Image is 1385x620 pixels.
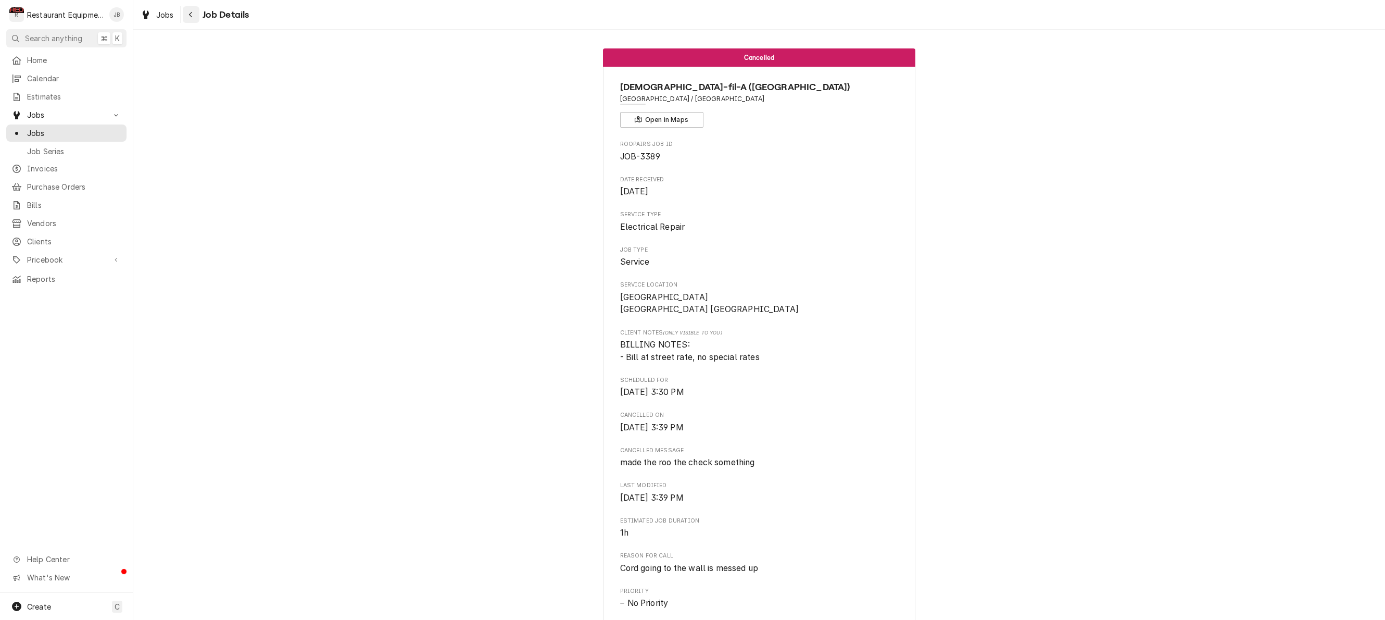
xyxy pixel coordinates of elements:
[620,517,899,525] span: Estimated Job Duration
[6,29,127,47] button: Search anything⌘K
[109,7,124,22] div: Jaired Brunty's Avatar
[620,457,755,467] span: made the roo the check something
[620,291,899,316] span: Service Location
[27,181,121,192] span: Purchase Orders
[744,54,774,61] span: Cancelled
[620,447,899,455] span: Cancelled Message
[603,48,915,67] div: Status
[620,563,759,573] span: Cord going to the wall is messed up
[27,236,121,247] span: Clients
[27,274,121,284] span: Reports
[620,176,899,198] div: Date Received
[620,492,899,504] span: Last Modified
[620,329,899,364] div: [object Object]
[620,421,899,434] span: Cancelled On
[27,218,121,229] span: Vendors
[620,152,660,162] span: JOB-3389
[6,233,127,250] a: Clients
[620,257,650,267] span: Service
[620,552,899,574] div: Reason For Call
[620,187,649,196] span: [DATE]
[620,411,899,419] span: Cancelled On
[620,562,899,575] span: Reason For Call
[620,447,899,469] div: Cancelled Message
[620,246,899,268] div: Job Type
[115,601,120,612] span: C
[6,551,127,568] a: Go to Help Center
[27,91,121,102] span: Estimates
[620,423,684,432] span: [DATE] 3:39 PM
[620,517,899,539] div: Estimated Job Duration
[620,112,703,128] button: Open in Maps
[620,376,899,399] div: Scheduled For
[27,572,120,583] span: What's New
[109,7,124,22] div: JB
[620,185,899,198] span: Date Received
[620,481,899,490] span: Last Modified
[620,210,899,233] div: Service Type
[6,52,127,69] a: Home
[620,256,899,268] span: Job Type
[183,6,199,23] button: Navigate back
[620,329,899,337] span: Client Notes
[620,210,899,219] span: Service Type
[6,215,127,232] a: Vendors
[620,387,684,397] span: [DATE] 3:30 PM
[620,80,899,128] div: Client Information
[620,481,899,504] div: Last Modified
[27,254,106,265] span: Pricebook
[620,221,899,233] span: Service Type
[620,527,899,539] span: Estimated Job Duration
[620,411,899,433] div: Cancelled On
[620,281,899,289] span: Service Location
[6,125,127,142] a: Jobs
[115,33,120,44] span: K
[620,246,899,254] span: Job Type
[620,528,628,538] span: 1h
[620,339,899,363] span: [object Object]
[6,270,127,288] a: Reports
[620,340,760,362] span: BILLING NOTES: - Bill at street rate, no special rates
[6,569,127,586] a: Go to What's New
[27,73,121,84] span: Calendar
[620,552,899,560] span: Reason For Call
[25,33,82,44] span: Search anything
[6,143,127,160] a: Job Series
[156,9,174,20] span: Jobs
[620,376,899,385] span: Scheduled For
[620,80,899,94] span: Name
[6,70,127,87] a: Calendar
[620,597,899,610] span: Priority
[9,7,24,22] div: R
[620,587,899,596] span: Priority
[27,200,121,210] span: Bills
[620,281,899,316] div: Service Location
[27,146,121,157] span: Job Series
[620,140,899,163] div: Roopairs Job ID
[6,251,127,268] a: Go to Pricebook
[620,140,899,148] span: Roopairs Job ID
[620,292,799,315] span: [GEOGRAPHIC_DATA] [GEOGRAPHIC_DATA] [GEOGRAPHIC_DATA]
[620,151,899,163] span: Roopairs Job ID
[620,456,899,469] span: Cancelled Message
[6,178,127,195] a: Purchase Orders
[6,160,127,177] a: Invoices
[620,597,899,610] div: No Priority
[620,587,899,610] div: Priority
[100,33,108,44] span: ⌘
[27,602,51,611] span: Create
[199,8,249,22] span: Job Details
[6,196,127,214] a: Bills
[27,163,121,174] span: Invoices
[27,128,121,139] span: Jobs
[663,330,722,336] span: (Only Visible to You)
[27,9,104,20] div: Restaurant Equipment Diagnostics
[6,106,127,123] a: Go to Jobs
[620,493,684,503] span: [DATE] 3:39 PM
[27,554,120,565] span: Help Center
[27,55,121,66] span: Home
[6,88,127,105] a: Estimates
[136,6,178,23] a: Jobs
[620,386,899,399] span: Scheduled For
[27,109,106,120] span: Jobs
